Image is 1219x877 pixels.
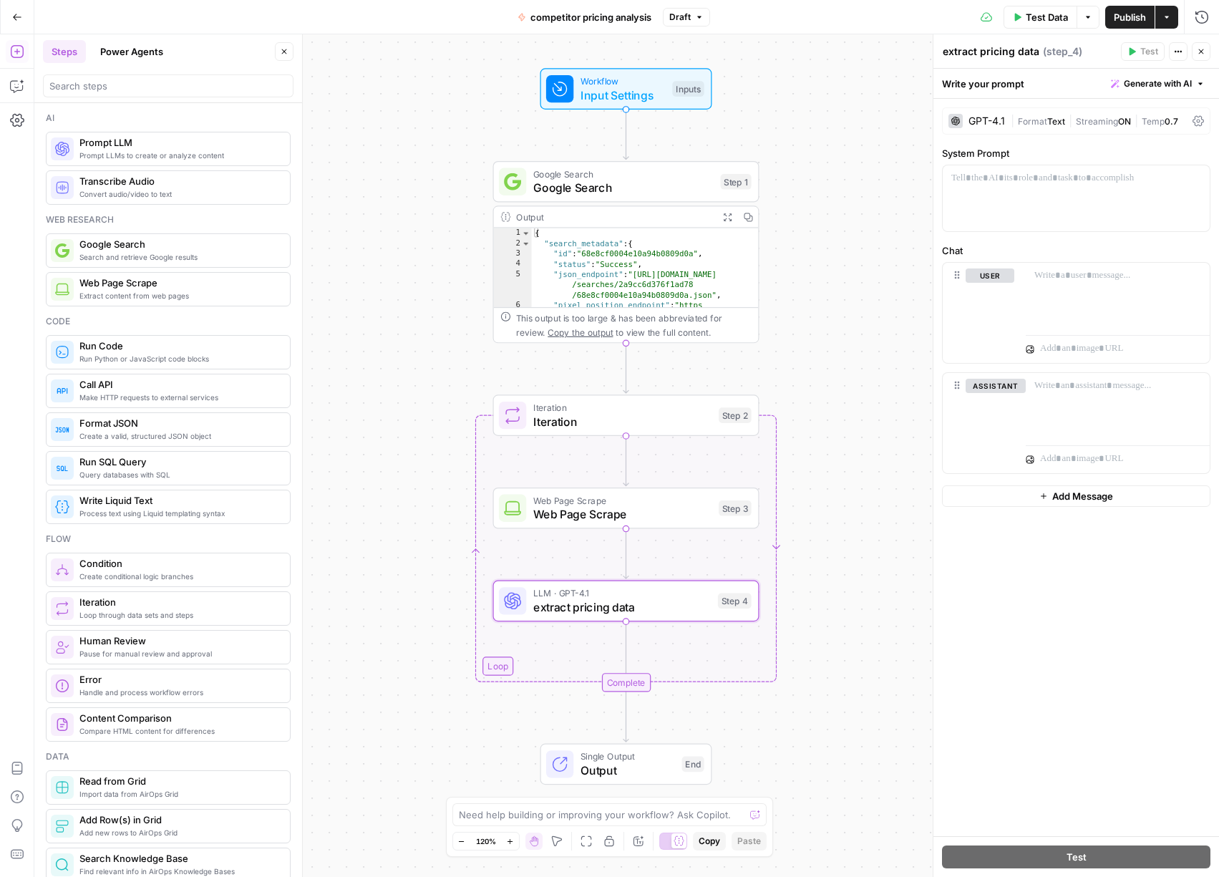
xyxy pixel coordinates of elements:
span: Copy [699,835,720,848]
span: Iteration [79,595,278,609]
span: Compare HTML content for differences [79,725,278,737]
button: Generate with AI [1105,74,1210,93]
g: Edge from start to step_1 [623,110,628,160]
label: System Prompt [942,146,1210,160]
span: ( step_4 ) [1043,44,1082,59]
g: Edge from step_2 to step_3 [623,436,628,486]
span: Test [1140,45,1158,58]
span: Prompt LLMs to create or analyze content [79,150,278,161]
div: Web Page ScrapeWeb Page ScrapeStep 3 [493,488,759,529]
input: Search steps [49,79,287,93]
span: Find relevant info in AirOps Knowledge Bases [79,866,278,877]
button: Publish [1105,6,1155,29]
span: Iteration [533,401,712,415]
span: Copy the output [548,327,613,337]
span: Read from Grid [79,774,278,788]
button: Add Message [942,485,1210,507]
span: Search and retrieve Google results [79,251,278,263]
span: Web Page Scrape [79,276,278,290]
span: Add Row(s) in Grid [79,813,278,827]
button: Power Agents [92,40,172,63]
span: Publish [1114,10,1146,24]
span: Web Page Scrape [533,505,712,523]
span: 120% [476,835,496,847]
div: Step 3 [719,500,752,516]
div: Step 2 [719,407,752,423]
span: Test Data [1026,10,1068,24]
span: Output [581,762,675,779]
span: Prompt LLM [79,135,278,150]
span: competitor pricing analysis [530,10,651,24]
textarea: extract pricing data [943,44,1039,59]
span: Handle and process workflow errors [79,687,278,698]
div: Write your prompt [933,69,1219,98]
div: End [682,757,704,772]
div: 1 [494,228,532,238]
div: Ai [46,112,291,125]
div: Data [46,750,291,763]
span: Run Python or JavaScript code blocks [79,353,278,364]
div: This output is too large & has been abbreviated for review. to view the full content. [516,311,752,339]
div: 2 [494,238,532,248]
span: Create a valid, structured JSON object [79,430,278,442]
span: Workflow [581,74,666,88]
div: GPT-4.1 [968,116,1005,126]
div: Google SearchGoogle SearchStep 1Output{ "search_metadata":{ "id":"68e8cf0004e10a94b0809d0a", "sta... [493,161,759,343]
span: Run Code [79,339,278,353]
span: Pause for manual review and approval [79,648,278,659]
label: Chat [942,243,1210,258]
span: Temp [1142,116,1165,127]
span: Content Comparison [79,711,278,725]
span: Toggle code folding, rows 1 through 40 [521,228,530,238]
div: Single OutputOutputEnd [493,744,759,785]
span: Test [1067,850,1087,864]
div: 4 [494,259,532,269]
div: LLM · GPT-4.1extract pricing dataStep 4 [493,581,759,622]
span: Iteration [533,413,712,430]
div: Web research [46,213,291,226]
span: Toggle code folding, rows 2 through 12 [521,238,530,248]
span: Format [1018,116,1047,127]
span: Streaming [1076,116,1118,127]
span: Error [79,672,278,687]
span: ON [1118,116,1131,127]
span: Process text using Liquid templating syntax [79,508,278,519]
button: Test Data [1004,6,1077,29]
span: Make HTTP requests to external services [79,392,278,403]
div: Output [516,210,712,223]
div: LoopIterationIterationStep 2 [493,394,759,436]
span: Condition [79,556,278,571]
div: Code [46,315,291,328]
span: Transcribe Audio [79,174,278,188]
span: Human Review [79,634,278,648]
div: Complete [493,673,759,692]
button: Steps [43,40,86,63]
div: Flow [46,533,291,546]
span: Import data from AirOps Grid [79,788,278,800]
span: | [1131,113,1142,127]
span: 0.7 [1165,116,1178,127]
span: | [1065,113,1076,127]
button: assistant [966,379,1026,393]
div: assistant [943,373,1014,473]
div: WorkflowInput SettingsInputs [493,68,759,110]
button: Test [1121,42,1165,61]
span: Call API [79,377,278,392]
span: Create conditional logic branches [79,571,278,582]
button: Test [942,845,1210,868]
div: Complete [601,673,650,692]
button: Copy [693,832,726,851]
span: Generate with AI [1124,77,1192,90]
span: | [1011,113,1018,127]
span: Loop through data sets and steps [79,609,278,621]
span: Draft [669,11,691,24]
span: Web Page Scrape [533,493,712,507]
button: Draft [663,8,710,26]
div: Inputs [672,81,704,97]
div: 3 [494,248,532,258]
span: Input Settings [581,87,666,104]
div: Step 1 [721,174,752,190]
span: Single Output [581,750,675,763]
span: Google Search [79,237,278,251]
span: Text [1047,116,1065,127]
